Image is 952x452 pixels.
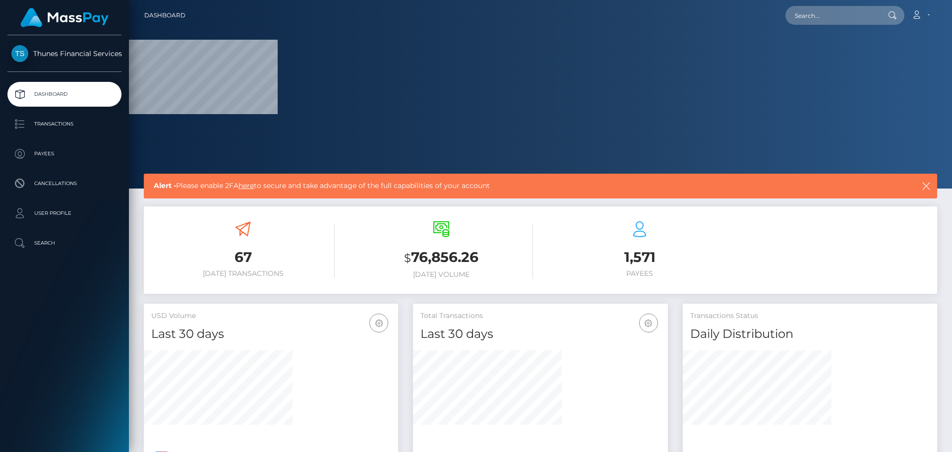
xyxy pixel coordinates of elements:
[420,311,660,321] h5: Total Transactions
[144,5,185,26] a: Dashboard
[7,49,121,58] span: Thunes Financial Services
[404,251,411,265] small: $
[7,231,121,256] a: Search
[7,112,121,136] a: Transactions
[7,82,121,107] a: Dashboard
[154,181,842,191] span: Please enable 2FA to secure and take advantage of the full capabilities of your account
[548,248,731,267] h3: 1,571
[238,181,254,190] a: here
[785,6,879,25] input: Search...
[151,248,335,267] h3: 67
[690,325,930,343] h4: Daily Distribution
[151,311,391,321] h5: USD Volume
[690,311,930,321] h5: Transactions Status
[20,8,109,27] img: MassPay Logo
[350,248,533,268] h3: 76,856.26
[11,87,118,102] p: Dashboard
[350,270,533,279] h6: [DATE] Volume
[548,269,731,278] h6: Payees
[154,181,176,190] b: Alert -
[7,141,121,166] a: Payees
[11,236,118,251] p: Search
[420,325,660,343] h4: Last 30 days
[7,201,121,226] a: User Profile
[11,176,118,191] p: Cancellations
[151,325,391,343] h4: Last 30 days
[11,206,118,221] p: User Profile
[7,171,121,196] a: Cancellations
[11,45,28,62] img: Thunes Financial Services
[11,117,118,131] p: Transactions
[151,269,335,278] h6: [DATE] Transactions
[11,146,118,161] p: Payees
